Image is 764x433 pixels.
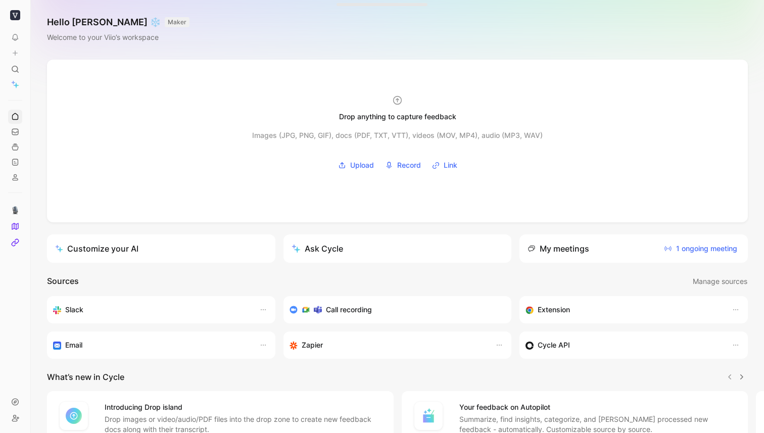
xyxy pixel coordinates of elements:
[8,193,22,250] div: 🎙️
[55,243,138,255] div: Customize your AI
[11,206,19,214] img: 🎙️
[8,8,22,22] button: Viio
[326,304,372,316] h3: Call recording
[290,304,498,316] div: Record & transcribe meetings from Zoom, Meet & Teams.
[65,304,83,316] h3: Slack
[252,129,543,141] div: Images (JPG, PNG, GIF), docs (PDF, TXT, VTT), videos (MOV, MP4), audio (MP3, WAV)
[302,339,323,351] h3: Zapier
[105,401,381,413] h4: Introducing Drop island
[693,275,747,287] span: Manage sources
[165,17,189,27] button: MAKER
[528,243,589,255] div: My meetings
[53,304,249,316] div: Sync your customers, send feedback and get updates in Slack
[538,304,570,316] h3: Extension
[10,10,20,20] img: Viio
[47,16,189,28] h1: Hello [PERSON_NAME] ❄️
[692,275,748,288] button: Manage sources
[283,234,512,263] button: Ask Cycle
[292,243,343,255] div: Ask Cycle
[526,339,722,351] div: Sync customers & send feedback from custom sources. Get inspired by our favorite use case
[444,159,457,171] span: Link
[339,111,456,123] div: Drop anything to capture feedback
[335,158,377,173] button: Upload
[290,339,486,351] div: Capture feedback from thousands of sources with Zapier (survey results, recordings, sheets, etc).
[526,304,722,316] div: Capture feedback from anywhere on the web
[381,158,424,173] button: Record
[664,243,737,255] span: 1 ongoing meeting
[428,158,461,173] button: Link
[8,203,22,217] a: 🎙️
[47,275,79,288] h2: Sources
[47,31,189,43] div: Welcome to your Viio’s workspace
[65,339,82,351] h3: Email
[538,339,570,351] h3: Cycle API
[397,159,421,171] span: Record
[661,240,740,257] button: 1 ongoing meeting
[47,234,275,263] a: Customize your AI
[47,371,124,383] h2: What’s new in Cycle
[459,401,736,413] h4: Your feedback on Autopilot
[350,159,374,171] span: Upload
[53,339,249,351] div: Forward emails to your feedback inbox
